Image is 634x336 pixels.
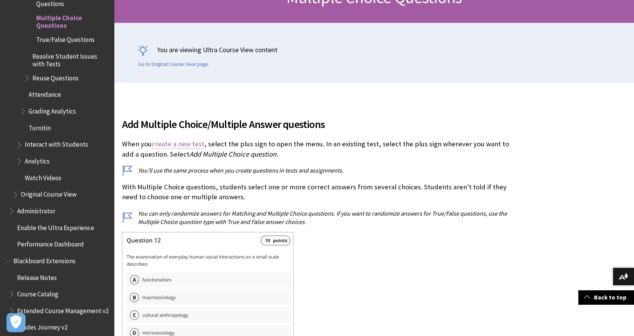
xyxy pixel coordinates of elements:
span: Administrator [17,205,55,215]
span: Release Notes [17,271,57,282]
span: Turnitin [29,122,51,132]
span: Watch Videos [25,171,61,182]
span: Resolve Student Issues with Tests [32,50,109,68]
p: You are viewing Ultra Course View content [138,45,611,54]
span: Blackboard Extensions [13,254,75,265]
span: Add Multiple Choice/Multiple Answer questions [122,116,514,132]
button: Open Preferences [6,313,26,332]
span: Multiple Choice Questions [36,11,109,29]
a: Go to Original Course View page. [138,61,210,68]
span: Course Catalog [17,288,58,298]
span: Interact with Students [25,138,88,149]
p: With Multiple Choice questions, students select one or more correct answers from several choices.... [122,182,514,202]
a: Back to top [578,290,634,304]
p: You'll use the same process when you create questions in tests and assignments. [122,166,514,174]
span: Analytics [25,155,50,165]
a: create a new test [152,139,204,149]
span: Grading Analytics [29,105,76,115]
p: When you , select the plus sign to open the menu. In an existing test, select the plus sign where... [122,139,514,159]
span: Original Course View [21,188,77,198]
span: Extended Course Management v2 [17,304,109,315]
span: True/False Questions [36,33,95,43]
span: Reuse Questions [32,72,79,82]
span: Enable the Ultra Experience [17,221,94,232]
span: Grades Journey v2 [17,321,67,331]
p: You can only randomize answers for Matching and Multiple Choice questions. If you want to randomi... [122,209,514,226]
span: Attendance [29,88,61,99]
span: Performance Dashboard [17,238,84,248]
span: Add Multiple Choice question [189,150,276,158]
